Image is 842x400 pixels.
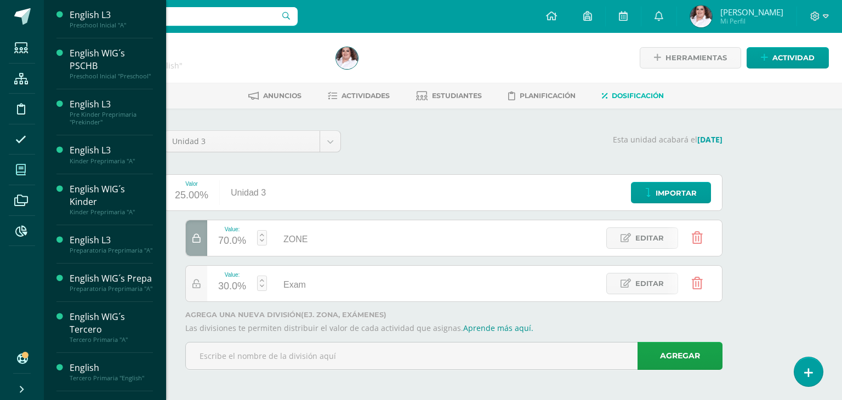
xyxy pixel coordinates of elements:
span: Editar [635,273,664,294]
a: Importar [631,182,711,203]
div: Value: [218,272,246,278]
a: English WIG´s PSCHBPreschool Inicial "Preschool" [70,47,153,80]
span: Estudiantes [432,92,482,100]
div: English WIG´s PSCHB [70,47,153,72]
div: English WIG´s Kinder [70,183,153,208]
h1: English [86,45,323,60]
div: English L3 [70,9,153,21]
a: Anuncios [248,87,301,105]
span: Mi Perfil [720,16,783,26]
div: Tercero Primaria "English" [70,374,153,382]
a: Estudiantes [416,87,482,105]
div: Pre Kinder Preprimaria "Prekinder" [70,111,153,126]
a: Planificación [508,87,576,105]
a: English L3Preschool Inicial "A" [70,9,153,29]
span: Unidad 3 [172,131,311,152]
span: Anuncios [263,92,301,100]
a: English WIG´s TerceroTercero Primaria "A" [70,311,153,344]
div: English WIG´s Tercero [70,311,153,336]
a: EnglishTercero Primaria "English" [70,362,153,382]
div: Kinder Preprimaria "A" [70,157,153,165]
div: English L3 [70,144,153,157]
div: Kinder Preprimaria "A" [70,208,153,216]
span: [PERSON_NAME] [720,7,783,18]
div: Tercero Primaria 'English' [86,60,323,71]
a: Herramientas [640,47,741,68]
p: Esta unidad acabará el [354,135,722,145]
a: Unidad 3 [164,131,340,152]
a: English L3Pre Kinder Preprimaria "Prekinder" [70,98,153,126]
div: English [70,362,153,374]
span: Dosificación [612,92,664,100]
p: Las divisiones te permiten distribuir el valor de cada actividad que asignas. [185,323,722,333]
span: Planificación [520,92,576,100]
a: English WIG´s PrepaPreparatoria Preprimaria "A" [70,272,153,293]
a: Actividad [747,47,829,68]
div: English L3 [70,98,153,111]
a: English L3Kinder Preprimaria "A" [70,144,153,164]
span: ZONE [283,235,308,244]
span: Actividad [772,48,815,68]
div: English WIG´s Prepa [70,272,153,285]
a: English WIG´s KinderKinder Preprimaria "A" [70,183,153,216]
div: Preparatoria Preprimaria "A" [70,247,153,254]
div: 30.0% [218,278,246,295]
span: Editar [635,228,664,248]
strong: (ej. Zona, Exámenes) [301,311,386,319]
strong: [DATE] [697,134,722,145]
span: Importar [656,183,697,203]
a: Dosificación [602,87,664,105]
a: Agregar [638,342,722,370]
div: English L3 [70,234,153,247]
label: Agrega una nueva división [185,311,722,319]
div: Preschool Inicial "A" [70,21,153,29]
a: Actividades [328,87,390,105]
div: 25.00% [175,187,208,204]
img: 90ff07e7ad6dea4cda93a247b25c642c.png [690,5,712,27]
div: 70.0% [218,232,246,250]
div: Unidad 3 [220,175,277,210]
a: Aprende más aquí. [463,323,533,333]
div: Valor [175,181,208,187]
input: Busca un usuario... [51,7,298,26]
a: English L3Preparatoria Preprimaria "A" [70,234,153,254]
div: Value: [218,226,246,232]
span: Actividades [342,92,390,100]
div: Preparatoria Preprimaria "A" [70,285,153,293]
div: Tercero Primaria "A" [70,336,153,344]
img: 90ff07e7ad6dea4cda93a247b25c642c.png [336,47,358,69]
div: Preschool Inicial "Preschool" [70,72,153,80]
span: Herramientas [665,48,727,68]
input: Escribe el nombre de la división aquí [186,342,722,369]
span: Exam [283,280,306,289]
